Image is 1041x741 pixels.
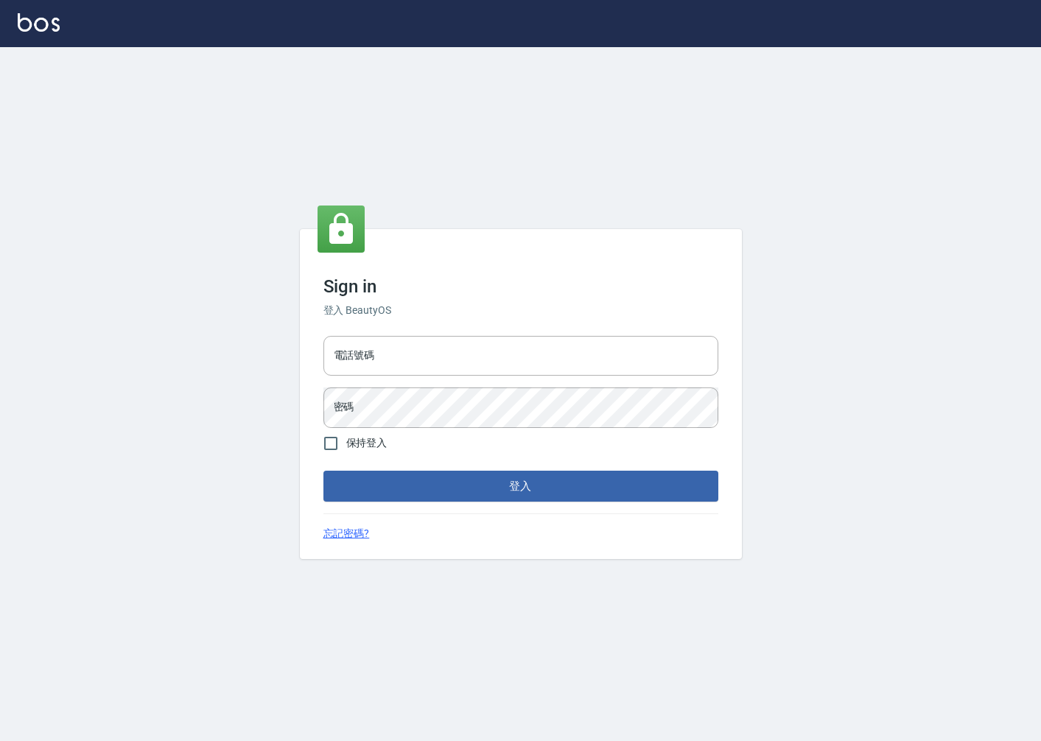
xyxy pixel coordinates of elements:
a: 忘記密碼? [323,526,370,541]
h3: Sign in [323,276,718,297]
h6: 登入 BeautyOS [323,303,718,318]
img: Logo [18,13,60,32]
span: 保持登入 [346,435,388,451]
button: 登入 [323,471,718,502]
